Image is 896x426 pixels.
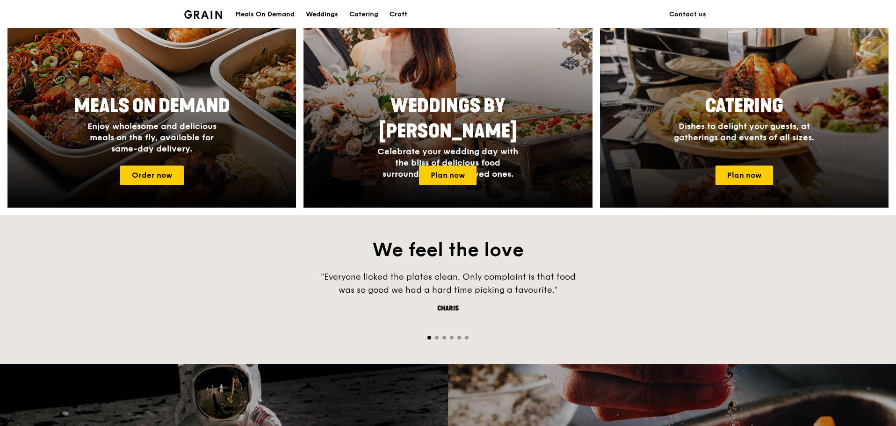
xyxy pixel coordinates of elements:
[377,146,518,179] span: Celebrate your wedding day with the bliss of delicious food surrounded by your loved ones.
[87,121,217,154] span: Enjoy wholesome and delicious meals on the fly, available for same-day delivery.
[349,0,378,29] div: Catering
[300,0,344,29] a: Weddings
[235,0,295,29] div: Meals On Demand
[435,336,439,339] span: Go to slide 2
[427,336,431,339] span: Go to slide 1
[120,166,184,185] a: Order now
[184,10,222,19] img: Grain
[419,166,477,185] a: Plan now
[442,336,446,339] span: Go to slide 3
[379,95,517,143] span: Weddings by [PERSON_NAME]
[450,336,454,339] span: Go to slide 4
[715,166,773,185] a: Plan now
[306,0,338,29] div: Weddings
[674,121,814,143] span: Dishes to delight your guests, at gatherings and events of all sizes.
[344,0,384,29] a: Catering
[705,95,783,117] span: Catering
[664,0,712,29] a: Contact us
[308,270,588,296] div: "Everyone licked the plates clean. Only complaint is that food was so good we had a hard time pic...
[308,304,588,313] div: Charis
[390,0,407,29] div: Craft
[465,336,469,339] span: Go to slide 6
[74,95,230,117] span: Meals On Demand
[457,336,461,339] span: Go to slide 5
[384,0,413,29] a: Craft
